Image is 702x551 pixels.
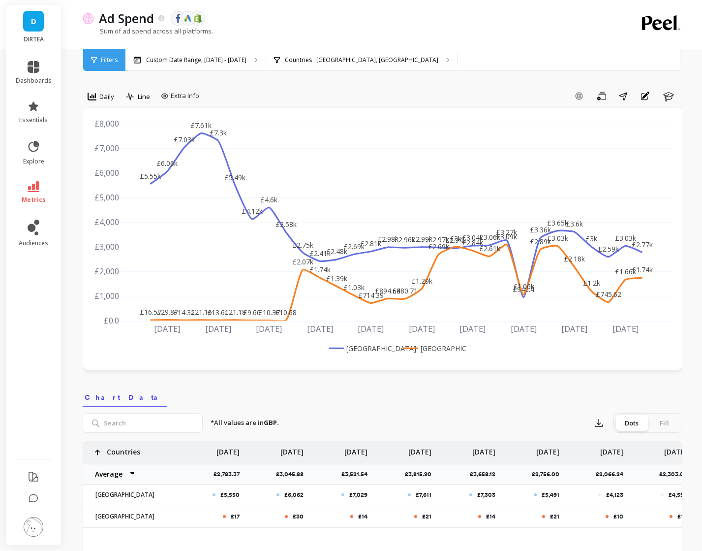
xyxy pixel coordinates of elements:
p: £2,303.03 [659,470,693,478]
p: [DATE] [344,441,367,457]
p: [DATE] [600,441,623,457]
span: audiences [19,239,48,247]
p: [DATE] [216,441,240,457]
span: Filters [101,56,118,64]
strong: GBP. [264,418,279,427]
p: £21 [422,513,431,520]
p: Ad Spend [99,10,154,27]
p: £3,045.88 [276,470,309,478]
span: explore [23,158,44,165]
p: £14 [358,513,367,520]
p: Countries : [GEOGRAPHIC_DATA], [GEOGRAPHIC_DATA] [285,56,438,64]
span: essentials [19,116,48,124]
p: £3,521.54 [341,470,373,478]
img: api.shopify.svg [193,14,202,23]
p: £2,066.24 [596,470,629,478]
p: [DATE] [664,441,687,457]
img: profile picture [24,517,43,537]
p: Sum of ad spend across all platforms. [83,27,213,35]
p: [GEOGRAPHIC_DATA] [90,491,176,499]
p: £10 [613,513,623,520]
p: £17 [231,513,240,520]
p: £5,550 [220,491,240,499]
p: Countries [107,441,140,457]
p: £4,123 [606,491,623,499]
p: £14 [486,513,495,520]
p: [DATE] [472,441,495,457]
span: Extra Info [171,91,199,101]
p: Custom Date Range, [DATE] - [DATE] [146,56,246,64]
p: £10 [677,513,687,520]
span: Daily [99,92,114,101]
p: [DATE] [408,441,431,457]
span: D [31,16,36,27]
p: *All values are in [211,418,279,428]
p: £2,756.00 [532,470,565,478]
span: dashboards [16,77,52,85]
p: [GEOGRAPHIC_DATA] [90,513,176,520]
p: £30 [293,513,304,520]
span: metrics [22,196,46,204]
p: £7,303 [477,491,495,499]
div: Fill [648,415,680,431]
p: [DATE] [280,441,304,457]
input: Search [83,413,203,433]
p: [DATE] [536,441,559,457]
p: £4,596 [669,491,687,499]
span: Line [138,92,150,101]
p: £3,815.90 [405,470,437,478]
nav: Tabs [83,385,682,407]
img: api.google.svg [183,14,192,23]
p: £6,062 [284,491,304,499]
p: £2,783.37 [214,470,245,478]
span: Chart Data [85,392,165,402]
img: header icon [83,12,94,24]
img: api.fb.svg [174,14,183,23]
div: Dots [615,415,648,431]
p: £7,029 [349,491,367,499]
p: DIRTEA [16,35,52,43]
p: £7,611 [416,491,431,499]
p: £3,658.12 [470,470,501,478]
p: £5,491 [542,491,559,499]
p: £21 [550,513,559,520]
